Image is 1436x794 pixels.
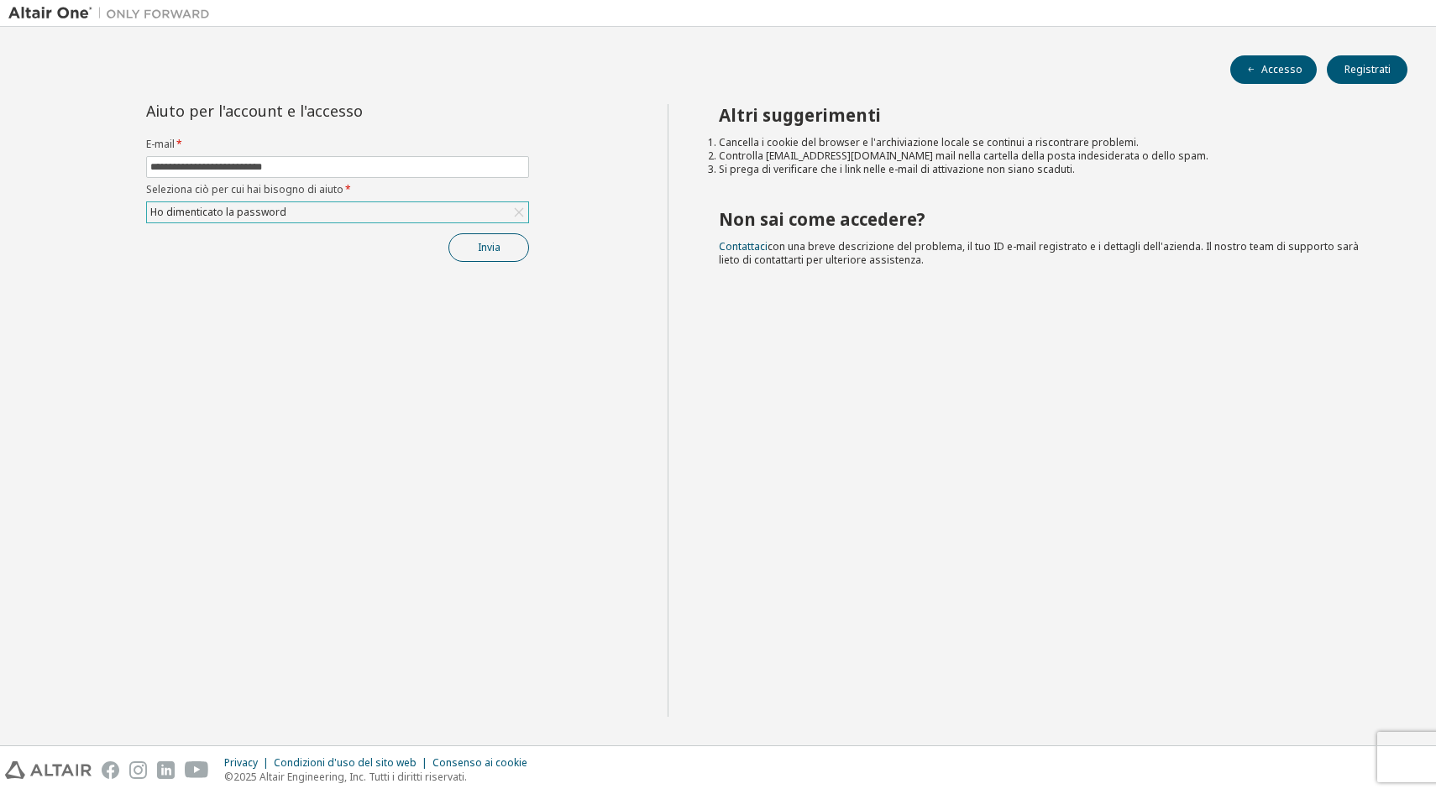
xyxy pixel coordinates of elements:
[224,756,274,770] div: Privacy
[233,770,467,784] font: 2025 Altair Engineering, Inc. Tutti i diritti riservati.
[224,770,537,784] p: ©
[157,761,175,779] img: linkedin.svg
[1261,63,1302,76] font: Accesso
[146,182,343,196] font: Seleziona ciò per cui hai bisogno di aiuto
[719,136,1378,149] li: Cancella i cookie del browser e l'archiviazione locale se continui a riscontrare problemi.
[185,761,209,779] img: youtube.svg
[719,163,1378,176] li: Si prega di verificare che i link nelle e-mail di attivazione non siano scaduti.
[102,761,119,779] img: facebook.svg
[719,239,1359,267] span: con una breve descrizione del problema, il tuo ID e-mail registrato e i dettagli dell'azienda. Il...
[1230,55,1317,84] button: Accesso
[8,5,218,22] img: Altair One
[1327,55,1407,84] button: Registrati
[129,761,147,779] img: instagram.svg
[719,208,1378,230] h2: Non sai come accedere?
[146,104,453,118] div: Aiuto per l'account e l'accesso
[147,202,528,222] div: Ho dimenticato la password
[448,233,529,262] button: Invia
[719,149,1378,163] li: Controlla [EMAIL_ADDRESS][DOMAIN_NAME] mail nella cartella della posta indesiderata o dello spam.
[432,756,537,770] div: Consenso ai cookie
[148,203,289,222] div: Ho dimenticato la password
[719,239,768,253] a: Contattaci
[5,761,92,779] img: altair_logo.svg
[146,137,175,151] font: E-mail
[719,104,1378,126] h2: Altri suggerimenti
[274,756,432,770] div: Condizioni d'uso del sito web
